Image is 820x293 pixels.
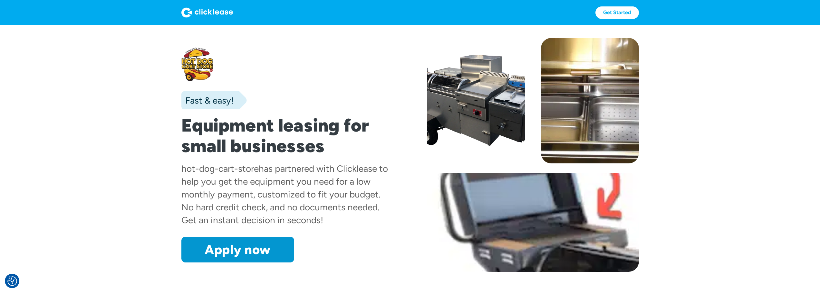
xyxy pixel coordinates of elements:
h1: Equipment leasing for small businesses [181,115,393,156]
a: Apply now [181,237,294,262]
div: has partnered with Clicklease to help you get the equipment you need for a low monthly payment, c... [181,163,388,225]
img: Revisit consent button [7,276,17,286]
div: Fast & easy! [181,94,234,107]
a: Get Started [595,6,639,19]
img: Logo [181,7,233,18]
div: hot-dog-cart-store [181,163,259,174]
button: Consent Preferences [7,276,17,286]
